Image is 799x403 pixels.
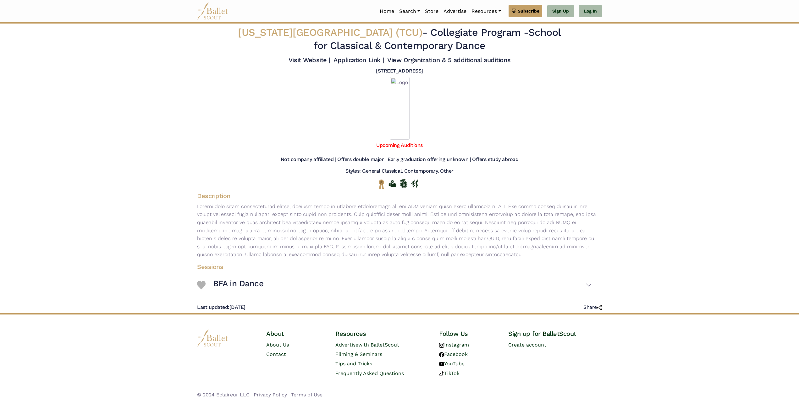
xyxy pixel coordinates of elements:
h5: Not company affiliated | [281,156,336,163]
h5: Offers study abroad [472,156,518,163]
li: © 2024 Eclaireur LLC [197,391,250,399]
img: gem.svg [511,8,516,14]
h3: BFA in Dance [213,278,263,289]
img: Offers Financial Aid [388,180,396,187]
span: [US_STATE][GEOGRAPHIC_DATA] (TCU) [238,26,422,38]
a: Privacy Policy [254,392,287,398]
a: Log In [579,5,602,18]
h5: Share [583,304,602,311]
a: Home [377,5,397,18]
h5: Styles: General Classical, Contemporary, Other [345,168,454,175]
img: Logo [390,77,410,140]
a: Facebook [439,351,468,357]
h5: Early graduation offering unknown | [388,156,471,163]
img: instagram logo [439,343,444,348]
a: Frequently Asked Questions [335,370,404,376]
a: Advertise [441,5,469,18]
a: Upcoming Auditions [376,142,422,148]
a: Instagram [439,342,469,348]
span: Collegiate Program - [430,26,528,38]
a: Application Link | [333,56,384,64]
img: National [377,179,385,189]
h5: [DATE] [197,304,245,311]
button: BFA in Dance [213,276,592,294]
span: with BalletScout [358,342,399,348]
h4: Follow Us [439,330,498,338]
a: Contact [266,351,286,357]
h5: Offers double major | [337,156,386,163]
a: Visit Website | [289,56,330,64]
a: About Us [266,342,289,348]
span: Subscribe [518,8,539,14]
a: Subscribe [509,5,542,17]
a: Tips and Tricks [335,361,372,367]
a: Search [397,5,422,18]
p: Loremi dolo sitam consecteturad elitse, doeiusm tempo in utlabore etdoloremagn ali eni ADM veniam... [192,202,607,259]
a: Sign Up [547,5,574,18]
a: YouTube [439,361,465,367]
h4: About [266,330,325,338]
h4: Sign up for BalletScout [508,330,602,338]
a: TikTok [439,370,460,376]
h4: Sessions [192,263,597,271]
img: Offers Scholarship [399,179,407,188]
img: facebook logo [439,352,444,357]
a: Create account [508,342,546,348]
a: View Organization & 5 additional auditions [387,56,510,64]
a: Store [422,5,441,18]
h4: Description [192,192,607,200]
img: logo [197,330,229,347]
a: Advertisewith BalletScout [335,342,399,348]
h5: [STREET_ADDRESS] [376,68,423,74]
a: Resources [469,5,503,18]
span: Last updated: [197,304,229,310]
img: tiktok logo [439,371,444,376]
img: In Person [411,180,418,188]
h2: - School for Classical & Contemporary Dance [232,26,567,52]
a: Filming & Seminars [335,351,382,357]
a: Terms of Use [291,392,322,398]
img: Heart [197,281,206,289]
img: youtube logo [439,362,444,367]
h4: Resources [335,330,429,338]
